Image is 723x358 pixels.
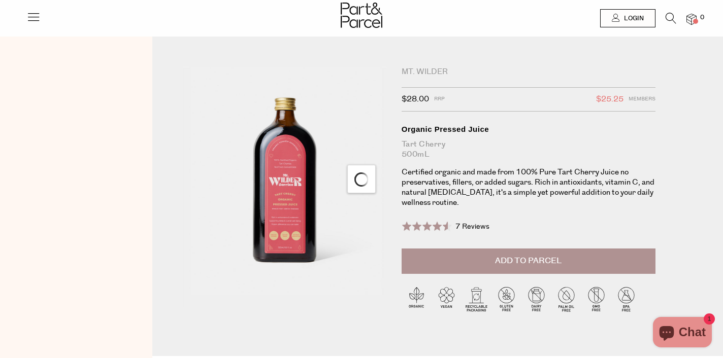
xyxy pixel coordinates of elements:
img: P_P-ICONS-Live_Bec_V11_Organic.svg [402,284,432,314]
span: Login [621,14,644,23]
div: Mt. Wilder [402,67,655,77]
span: Members [629,93,655,106]
span: 7 Reviews [455,222,489,232]
img: P_P-ICONS-Live_Bec_V11_Recyclable_Packaging.svg [462,284,491,314]
img: P_P-ICONS-Live_Bec_V11_GMO_Free.svg [581,284,611,314]
div: Organic Pressed Juice [402,124,655,134]
img: P_P-ICONS-Live_Bec_V11_Gluten_Free.svg [491,284,521,314]
a: Login [600,9,655,27]
span: $28.00 [402,93,429,106]
button: Add to Parcel [402,248,655,274]
img: P_P-ICONS-Live_Bec_V11_BPA_Free.svg [611,284,641,314]
img: Part&Parcel [341,3,382,28]
img: P_P-ICONS-Live_Bec_V11_Palm_Oil_Free.svg [551,284,581,314]
a: 0 [686,14,697,24]
img: P_P-ICONS-Live_Bec_V11_Dairy_Free.svg [521,284,551,314]
inbox-online-store-chat: Shopify online store chat [650,317,715,350]
span: Add to Parcel [495,255,562,267]
span: 0 [698,13,707,22]
span: $25.25 [596,93,623,106]
div: Tart Cherry 500mL [402,139,655,160]
img: P_P-ICONS-Live_Bec_V11_Vegan.svg [432,284,462,314]
span: RRP [434,93,445,106]
p: Certified organic and made from 100% Pure Tart Cherry Juice no preservatives, fillers, or added s... [402,167,655,208]
img: A bottle of Mt Wilder organic pressed juice with a red label on a white background. [183,67,386,307]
